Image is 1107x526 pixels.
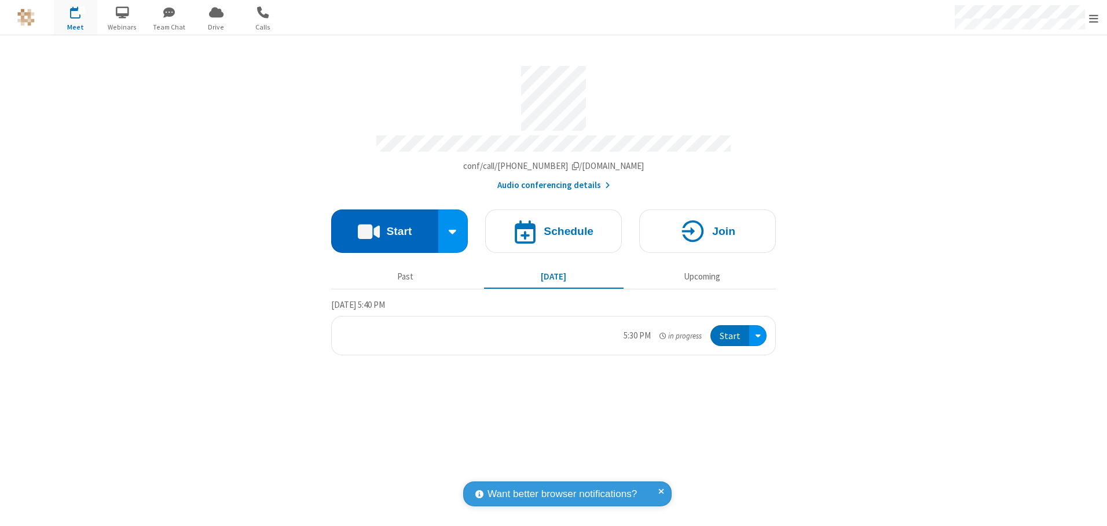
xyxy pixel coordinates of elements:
[241,22,285,32] span: Calls
[749,325,767,347] div: Open menu
[639,209,776,253] button: Join
[544,226,593,237] h4: Schedule
[331,57,776,192] section: Account details
[463,160,644,173] button: Copy my meeting room linkCopy my meeting room link
[1078,496,1098,518] iframe: Chat
[438,209,468,253] div: Start conference options
[331,298,776,356] section: Today's Meetings
[463,160,644,171] span: Copy my meeting room link
[331,299,385,310] span: [DATE] 5:40 PM
[101,22,144,32] span: Webinars
[497,179,610,192] button: Audio conferencing details
[484,266,624,288] button: [DATE]
[386,226,412,237] h4: Start
[710,325,749,347] button: Start
[485,209,622,253] button: Schedule
[195,22,238,32] span: Drive
[331,209,438,253] button: Start
[624,329,651,343] div: 5:30 PM
[336,266,475,288] button: Past
[54,22,97,32] span: Meet
[78,6,86,15] div: 1
[632,266,772,288] button: Upcoming
[659,330,702,341] em: in progress
[487,487,637,502] span: Want better browser notifications?
[712,226,735,237] h4: Join
[148,22,191,32] span: Team Chat
[17,9,35,26] img: QA Selenium DO NOT DELETE OR CHANGE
